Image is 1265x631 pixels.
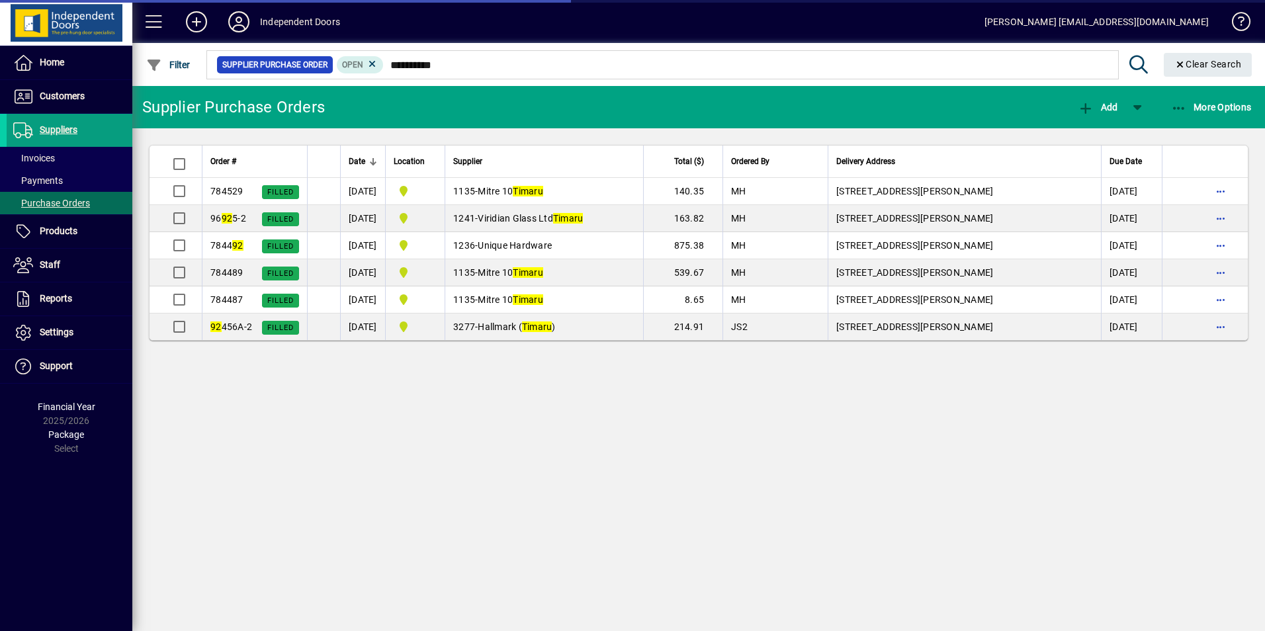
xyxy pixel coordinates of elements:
span: Timaru [394,183,437,199]
a: Home [7,46,132,79]
button: Add [175,10,218,34]
span: Package [48,429,84,440]
span: 1135 [453,294,475,305]
span: Due Date [1110,154,1142,169]
span: Timaru [394,292,437,308]
span: Mitre 10 [478,267,543,278]
td: [DATE] [340,205,385,232]
span: 1241 [453,213,475,224]
span: Viridian Glass Ltd [478,213,583,224]
td: - [445,205,643,232]
td: [STREET_ADDRESS][PERSON_NAME] [828,286,1101,314]
span: Staff [40,259,60,270]
span: Filled [267,296,294,305]
td: - [445,232,643,259]
button: More options [1210,235,1231,256]
span: Products [40,226,77,236]
div: Location [394,154,437,169]
em: 92 [232,240,243,251]
span: Timaru [394,265,437,280]
td: - [445,286,643,314]
td: - [445,178,643,205]
td: 214.91 [643,314,722,340]
span: Total ($) [674,154,704,169]
a: Products [7,215,132,248]
a: Invoices [7,147,132,169]
td: [STREET_ADDRESS][PERSON_NAME] [828,259,1101,286]
em: Timaru [513,294,543,305]
span: Reports [40,293,72,304]
td: - [445,314,643,340]
span: Ordered By [731,154,769,169]
span: Payments [13,175,63,186]
div: [PERSON_NAME] [EMAIL_ADDRESS][DOMAIN_NAME] [984,11,1209,32]
td: [DATE] [1101,178,1162,205]
span: Invoices [13,153,55,163]
td: 8.65 [643,286,722,314]
span: 3277 [453,321,475,332]
span: Financial Year [38,401,95,412]
td: [DATE] [340,286,385,314]
span: 784489 [210,267,243,278]
td: 140.35 [643,178,722,205]
span: MH [731,240,746,251]
span: Purchase Orders [13,198,90,208]
td: [STREET_ADDRESS][PERSON_NAME] [828,205,1101,232]
button: Add [1074,95,1121,119]
mat-chip: Completion Status: Open [337,56,384,73]
button: More options [1210,316,1231,337]
span: MH [731,213,746,224]
em: Timaru [553,213,584,224]
span: Add [1078,102,1117,112]
span: 784529 [210,186,243,196]
span: Supplier Purchase Order [222,58,327,71]
span: Timaru [394,319,437,335]
div: Ordered By [731,154,820,169]
span: 456A-2 [210,321,252,332]
a: Reports [7,282,132,315]
span: More Options [1171,102,1252,112]
a: Payments [7,169,132,192]
button: More Options [1168,95,1255,119]
td: [DATE] [340,259,385,286]
em: 92 [210,321,222,332]
td: 539.67 [643,259,722,286]
a: Purchase Orders [7,192,132,214]
span: Filled [267,323,294,332]
span: 1236 [453,240,475,251]
span: Open [342,60,363,69]
em: Timaru [513,186,543,196]
div: Supplier [453,154,635,169]
em: 92 [222,213,233,224]
span: MH [731,267,746,278]
td: [DATE] [340,314,385,340]
span: 784487 [210,294,243,305]
button: Profile [218,10,260,34]
span: Unique Hardware [478,240,552,251]
button: More options [1210,289,1231,310]
td: [DATE] [1101,232,1162,259]
td: [DATE] [1101,286,1162,314]
div: Order # [210,154,299,169]
span: Filled [267,188,294,196]
span: Filter [146,60,191,70]
span: MH [731,186,746,196]
span: Filled [267,215,294,224]
td: [STREET_ADDRESS][PERSON_NAME] [828,314,1101,340]
button: More options [1210,262,1231,283]
div: Independent Doors [260,11,340,32]
td: [DATE] [340,232,385,259]
span: Hallmark ( ) [478,321,555,332]
td: - [445,259,643,286]
a: Knowledge Base [1222,3,1248,46]
a: Support [7,350,132,383]
span: Timaru [394,237,437,253]
td: 875.38 [643,232,722,259]
div: Due Date [1110,154,1154,169]
span: Timaru [394,210,437,226]
div: Date [349,154,377,169]
span: JS2 [731,321,748,332]
span: Delivery Address [836,154,895,169]
span: Customers [40,91,85,101]
div: Supplier Purchase Orders [142,97,325,118]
